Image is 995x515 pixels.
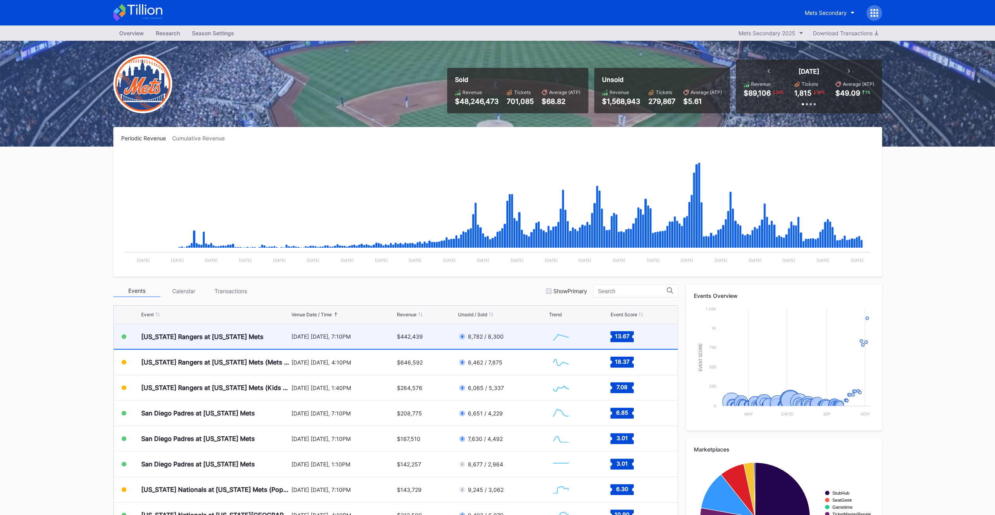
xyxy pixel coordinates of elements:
[843,81,874,87] div: Average (ATP)
[691,89,722,95] div: Average (ATP)
[397,486,422,493] div: $143,729
[699,343,703,371] text: Event Score
[709,384,716,388] text: 250
[549,327,573,346] svg: Chart title
[709,345,716,350] text: 750
[832,505,853,510] text: Gametime
[735,28,807,38] button: Mets Secondary 2025
[468,384,504,391] div: 6,065 / 5,337
[468,461,503,468] div: 8,677 / 2,964
[616,409,628,416] text: 6.85
[442,258,455,263] text: [DATE]
[549,89,580,95] div: Average (ATP)
[141,333,264,341] div: [US_STATE] Rangers at [US_STATE] Mets
[683,97,722,105] div: $5.61
[141,384,289,392] div: [US_STATE] Rangers at [US_STATE] Mets (Kids Color-In Lunchbox Giveaway)
[709,364,716,369] text: 500
[598,288,667,294] input: Search
[397,410,422,417] div: $208,775
[610,312,637,317] div: Event Score
[648,97,675,105] div: 279,867
[273,258,286,263] text: [DATE]
[307,258,320,263] text: [DATE]
[141,486,289,493] div: [US_STATE] Nationals at [US_STATE] Mets (Pop-Up Home Run Apple Giveaway)
[468,410,503,417] div: 6,651 / 4,229
[113,54,172,113] img: New-York-Mets-Transparent.png
[616,486,628,492] text: 6.30
[549,378,573,397] svg: Chart title
[205,258,218,263] text: [DATE]
[291,359,395,366] div: [DATE] [DATE], 4:10PM
[860,412,869,416] text: Nov
[141,409,255,417] div: San Diego Padres at [US_STATE] Mets
[291,486,395,493] div: [DATE] [DATE], 7:10PM
[646,258,659,263] text: [DATE]
[714,258,727,263] text: [DATE]
[291,384,395,391] div: [DATE] [DATE], 1:40PM
[656,89,672,95] div: Tickets
[291,410,395,417] div: [DATE] [DATE], 7:10PM
[291,312,332,317] div: Venue Date / Time
[397,359,423,366] div: $646,592
[780,412,793,416] text: [DATE]
[136,258,149,263] text: [DATE]
[186,27,240,39] a: Season Settings
[609,89,629,95] div: Revenue
[706,306,716,311] text: 1.25k
[113,285,160,297] div: Events
[748,258,761,263] text: [DATE]
[617,435,628,441] text: 3.01
[397,312,417,317] div: Revenue
[542,97,580,105] div: $68.82
[207,285,255,297] div: Transactions
[802,81,818,87] div: Tickets
[507,97,534,105] div: 701,085
[468,359,502,366] div: 6,462 / 7,875
[141,312,154,317] div: Event
[809,28,882,38] button: Download Transactions
[617,384,628,390] text: 7.08
[799,67,819,75] div: [DATE]
[549,312,562,317] div: Trend
[238,258,251,263] text: [DATE]
[615,332,629,339] text: 13.67
[160,285,207,297] div: Calendar
[823,412,830,416] text: Sep
[455,97,499,105] div: $48,246,473
[291,333,395,340] div: [DATE] [DATE], 7:10PM
[813,30,878,36] div: Download Transactions
[113,27,150,39] a: Overview
[544,258,557,263] text: [DATE]
[514,89,531,95] div: Tickets
[864,89,871,95] div: 1 %
[468,435,503,442] div: 7,630 / 4,492
[397,435,420,442] div: $187,510
[694,446,874,453] div: Marketplaces
[375,258,387,263] text: [DATE]
[751,81,771,87] div: Revenue
[455,76,580,83] div: Sold
[291,435,395,442] div: [DATE] [DATE], 7:10PM
[171,258,184,263] text: [DATE]
[744,89,771,97] div: $89,106
[799,5,860,20] button: Mets Secondary
[141,435,255,442] div: San Diego Padres at [US_STATE] Mets
[694,292,874,299] div: Events Overview
[141,358,289,366] div: [US_STATE] Rangers at [US_STATE] Mets (Mets Alumni Classic/Mrs. Met Taxicab [GEOGRAPHIC_DATA] Giv...
[794,89,811,97] div: 1,815
[549,429,573,448] svg: Chart title
[832,498,852,502] text: SeatGeek
[397,461,421,468] div: $142,257
[553,288,587,294] div: Show Primary
[816,89,826,95] div: 34 %
[141,460,255,468] div: San Diego Padres at [US_STATE] Mets
[510,258,523,263] text: [DATE]
[468,333,504,340] div: 8,782 / 8,300
[340,258,353,263] text: [DATE]
[549,454,573,474] svg: Chart title
[468,486,504,493] div: 9,245 / 3,062
[549,352,573,372] svg: Chart title
[462,89,482,95] div: Revenue
[680,258,693,263] text: [DATE]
